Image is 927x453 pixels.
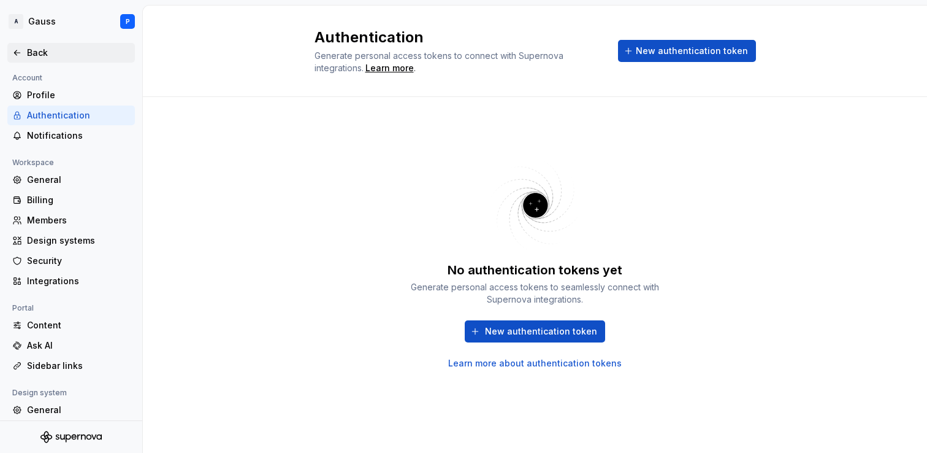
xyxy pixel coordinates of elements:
[448,261,622,279] div: No authentication tokens yet
[7,85,135,105] a: Profile
[27,339,130,352] div: Ask AI
[406,281,664,306] div: Generate personal access tokens to seamlessly connect with Supernova integrations.
[618,40,756,62] button: New authentication token
[27,194,130,206] div: Billing
[27,47,130,59] div: Back
[27,174,130,186] div: General
[27,130,130,142] div: Notifications
[485,325,597,338] span: New authentication token
[7,71,47,85] div: Account
[364,64,416,73] span: .
[315,28,603,47] h2: Authentication
[27,89,130,101] div: Profile
[365,62,414,74] a: Learn more
[27,255,130,267] div: Security
[7,385,72,400] div: Design system
[7,126,135,145] a: Notifications
[9,14,23,29] div: A
[7,155,59,170] div: Workspace
[126,17,130,26] div: P
[7,231,135,250] a: Design systems
[27,234,130,247] div: Design systems
[7,400,135,420] a: General
[27,360,130,372] div: Sidebar links
[40,431,102,443] svg: Supernova Logo
[27,319,130,331] div: Content
[27,214,130,226] div: Members
[7,316,135,335] a: Content
[7,251,135,271] a: Security
[7,211,135,230] a: Members
[7,420,135,440] a: Members
[7,356,135,376] a: Sidebar links
[7,271,135,291] a: Integrations
[27,275,130,287] div: Integrations
[7,336,135,355] a: Ask AI
[7,43,135,63] a: Back
[27,404,130,416] div: General
[7,170,135,190] a: General
[28,15,56,28] div: Gauss
[7,106,135,125] a: Authentication
[27,109,130,122] div: Authentication
[465,320,605,343] button: New authentication token
[315,50,566,73] span: Generate personal access tokens to connect with Supernova integrations.
[636,45,748,57] span: New authentication token
[7,190,135,210] a: Billing
[2,8,140,35] button: AGaussP
[448,357,622,370] a: Learn more about authentication tokens
[7,301,39,316] div: Portal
